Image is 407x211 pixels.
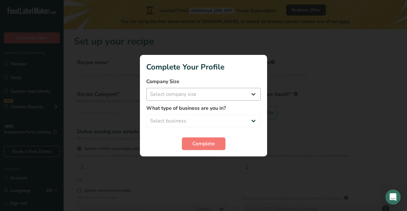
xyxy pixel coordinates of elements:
[146,61,261,73] h1: Complete Your Profile
[146,78,261,85] label: Company Size
[146,104,261,112] label: What type of business are you in?
[192,140,215,148] span: Complete
[182,137,225,150] button: Complete
[385,189,401,205] div: Open Intercom Messenger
